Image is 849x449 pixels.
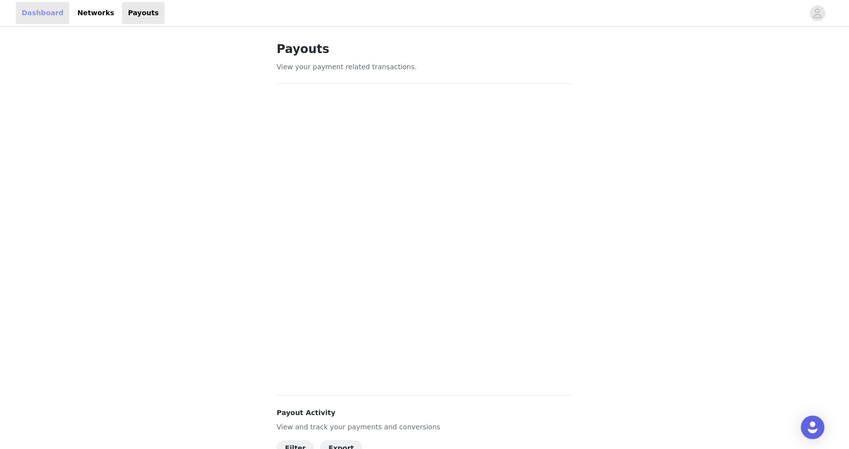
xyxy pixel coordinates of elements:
a: Payouts [122,2,165,24]
a: Networks [71,2,120,24]
p: View your payment related transactions. [277,62,572,72]
h4: Payout Activity [277,408,572,418]
div: avatar [813,5,822,21]
p: View and track your payments and conversions [277,422,572,432]
div: Open Intercom Messenger [801,416,824,439]
a: Dashboard [16,2,69,24]
h1: Payouts [277,40,572,58]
